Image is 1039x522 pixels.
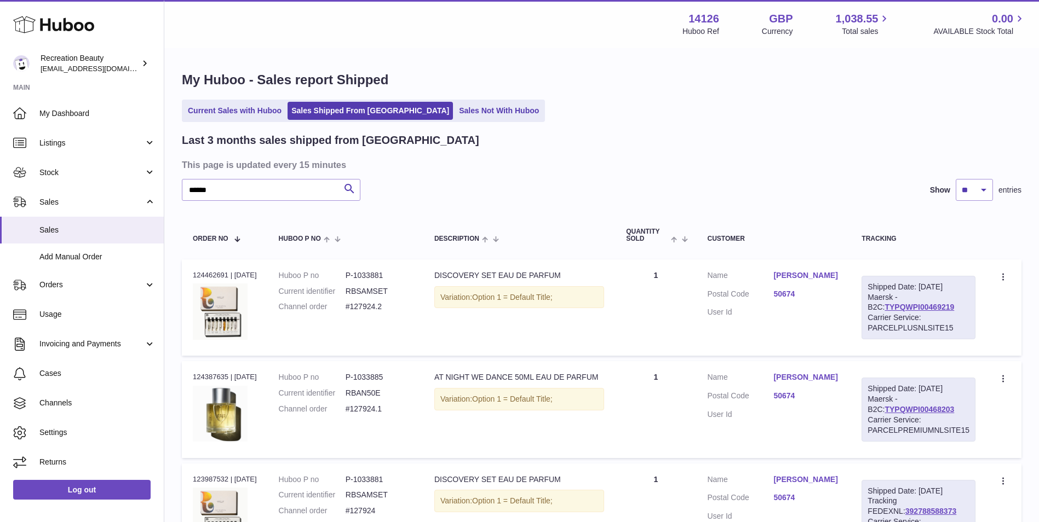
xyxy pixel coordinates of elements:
[193,235,228,242] span: Order No
[279,270,346,281] dt: Huboo P no
[39,167,144,178] span: Stock
[992,11,1013,26] span: 0.00
[346,474,412,485] dd: P-1033881
[39,339,144,349] span: Invoicing and Payments
[279,490,346,500] dt: Current identifier
[279,301,346,312] dt: Channel order
[773,391,840,401] a: 50674
[434,474,604,485] div: DISCOVERY SET EAU DE PARFUM
[769,11,793,26] strong: GBP
[434,270,604,281] div: DISCOVERY SET EAU DE PARFUM
[773,372,840,382] a: [PERSON_NAME]
[193,270,257,280] div: 124462691 | [DATE]
[862,378,975,441] div: Maersk - B2C:
[885,303,954,311] a: TYPQWPI00469219
[615,361,696,457] td: 1
[13,480,151,500] a: Log out
[182,159,1019,171] h3: This page is updated every 15 minutes
[707,289,773,302] dt: Postal Code
[868,415,969,436] div: Carrier Service: PARCELPREMIUMNLSITE15
[688,11,719,26] strong: 14126
[279,388,346,398] dt: Current identifier
[39,309,156,320] span: Usage
[279,286,346,297] dt: Current identifier
[472,293,553,301] span: Option 1 = Default Title;
[193,386,248,442] img: AtNightWeDance50mledp.jpg
[346,506,412,516] dd: #127924
[39,398,156,408] span: Channels
[182,133,479,148] h2: Last 3 months sales shipped from [GEOGRAPHIC_DATA]
[39,368,156,379] span: Cases
[707,372,773,385] dt: Name
[836,11,879,26] span: 1,038.55
[39,108,156,119] span: My Dashboard
[707,511,773,521] dt: User Id
[885,405,954,414] a: TYPQWPI00468203
[773,289,840,299] a: 50674
[905,507,956,515] a: 392788588373
[193,372,257,382] div: 124387635 | [DATE]
[346,388,412,398] dd: RBAN50E
[279,372,346,382] dt: Huboo P no
[707,474,773,488] dt: Name
[773,270,840,281] a: [PERSON_NAME]
[455,102,543,120] a: Sales Not With Huboo
[41,64,161,73] span: [EMAIL_ADDRESS][DOMAIN_NAME]
[933,26,1026,37] span: AVAILABLE Stock Total
[707,270,773,283] dt: Name
[279,506,346,516] dt: Channel order
[39,225,156,235] span: Sales
[346,490,412,500] dd: RBSAMSET
[842,26,891,37] span: Total sales
[933,11,1026,37] a: 0.00 AVAILABLE Stock Total
[434,490,604,512] div: Variation:
[434,235,479,242] span: Description
[39,280,144,290] span: Orders
[279,404,346,414] dt: Channel order
[279,474,346,485] dt: Huboo P no
[773,492,840,503] a: 50674
[707,235,840,242] div: Customer
[707,307,773,317] dt: User Id
[13,55,30,72] img: barney@recreationbeauty.com
[682,26,719,37] div: Huboo Ref
[472,395,553,403] span: Option 1 = Default Title;
[193,474,257,484] div: 123987532 | [DATE]
[39,197,144,207] span: Sales
[184,102,285,120] a: Current Sales with Huboo
[930,185,950,195] label: Show
[707,492,773,506] dt: Postal Code
[762,26,793,37] div: Currency
[615,259,696,356] td: 1
[773,474,840,485] a: [PERSON_NAME]
[434,388,604,410] div: Variation:
[193,283,248,340] img: ANWD_12ML.jpg
[346,372,412,382] dd: P-1033885
[39,427,156,438] span: Settings
[707,391,773,404] dt: Postal Code
[868,384,969,394] div: Shipped Date: [DATE]
[41,53,139,74] div: Recreation Beauty
[346,301,412,312] dd: #127924.2
[472,496,553,505] span: Option 1 = Default Title;
[39,457,156,467] span: Returns
[868,282,969,292] div: Shipped Date: [DATE]
[182,71,1021,89] h1: My Huboo - Sales report Shipped
[707,409,773,420] dt: User Id
[434,372,604,382] div: AT NIGHT WE DANCE 50ML EAU DE PARFUM
[868,312,969,333] div: Carrier Service: PARCELPLUSNLSITE15
[998,185,1021,195] span: entries
[39,252,156,262] span: Add Manual Order
[836,11,891,37] a: 1,038.55 Total sales
[862,235,975,242] div: Tracking
[279,235,321,242] span: Huboo P no
[288,102,453,120] a: Sales Shipped From [GEOGRAPHIC_DATA]
[346,404,412,414] dd: #127924.1
[434,286,604,309] div: Variation:
[346,270,412,281] dd: P-1033881
[862,276,975,339] div: Maersk - B2C:
[346,286,412,297] dd: RBSAMSET
[626,228,668,242] span: Quantity Sold
[868,486,969,496] div: Shipped Date: [DATE]
[39,138,144,148] span: Listings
